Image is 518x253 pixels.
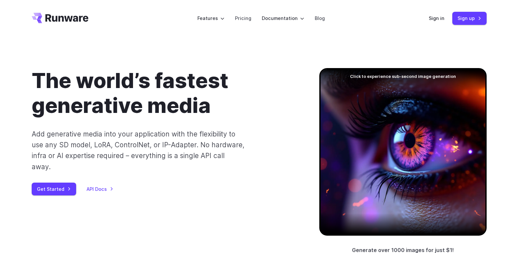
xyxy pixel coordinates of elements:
[32,13,89,23] a: Go to /
[262,14,304,22] label: Documentation
[197,14,225,22] label: Features
[452,12,487,25] a: Sign up
[32,68,298,118] h1: The world’s fastest generative media
[235,14,251,22] a: Pricing
[429,14,444,22] a: Sign in
[315,14,325,22] a: Blog
[87,185,113,193] a: API Docs
[32,183,76,195] a: Get Started
[32,129,245,172] p: Add generative media into your application with the flexibility to use any SD model, LoRA, Contro...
